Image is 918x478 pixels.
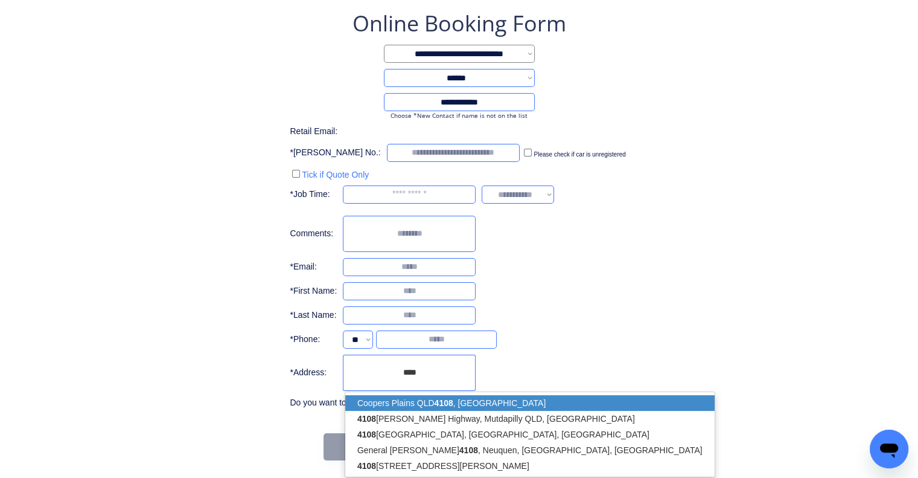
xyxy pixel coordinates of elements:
[357,461,376,471] strong: 4108
[290,147,380,159] div: *[PERSON_NAME] No.:
[290,397,476,409] div: Do you want to book job at a different address?
[290,309,337,321] div: *Last Name:
[290,334,337,346] div: *Phone:
[345,427,715,442] p: [GEOGRAPHIC_DATA], [GEOGRAPHIC_DATA], [GEOGRAPHIC_DATA]
[302,170,369,179] label: Tick if Quote Only
[345,411,715,427] p: [PERSON_NAME] Highway, Mutdapilly QLD, [GEOGRAPHIC_DATA]
[352,8,566,39] div: Online Booking Form
[435,398,453,408] strong: 4108
[345,442,715,458] p: General [PERSON_NAME] , Neuquen, [GEOGRAPHIC_DATA], [GEOGRAPHIC_DATA]
[290,285,337,297] div: *First Name:
[324,433,414,460] button: ← Back
[290,367,337,379] div: *Address:
[290,261,337,273] div: *Email:
[290,228,337,240] div: Comments:
[290,126,350,138] div: Retail Email:
[345,395,715,411] p: Coopers Plains QLD , [GEOGRAPHIC_DATA]
[870,430,908,468] iframe: Button to launch messaging window
[357,430,376,439] strong: 4108
[290,189,337,201] div: *Job Time:
[534,151,625,158] label: Please check if car is unregistered
[345,458,715,474] p: [STREET_ADDRESS][PERSON_NAME]
[384,111,535,120] div: Choose *New Contact if name is not on the list
[357,414,376,424] strong: 4108
[459,445,478,455] strong: 4108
